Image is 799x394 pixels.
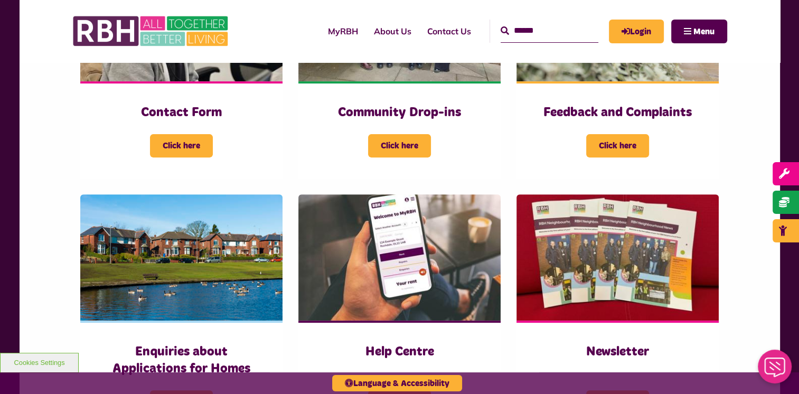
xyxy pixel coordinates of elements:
span: Click here [150,134,213,157]
iframe: Netcall Web Assistant for live chat [751,346,799,394]
h3: Newsletter [538,344,698,360]
img: RBH [72,11,231,52]
img: Dewhirst Rd 03 [80,194,283,321]
a: About Us [366,17,419,45]
a: MyRBH [320,17,366,45]
button: Language & Accessibility [332,375,462,391]
h3: Enquiries about Applications for Homes [101,344,261,377]
h3: Feedback and Complaints [538,105,698,121]
button: Navigation [671,20,727,43]
a: Contact Us [419,17,479,45]
img: Myrbh Man Wth Mobile Correct [298,194,501,321]
img: RBH Newsletter Copies [516,194,719,321]
h3: Contact Form [101,105,261,121]
h3: Help Centre [319,344,480,360]
a: MyRBH [609,20,664,43]
h3: Community Drop-ins [319,105,480,121]
span: Click here [368,134,431,157]
span: Menu [693,27,715,36]
span: Click here [586,134,649,157]
input: Search [501,20,598,42]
